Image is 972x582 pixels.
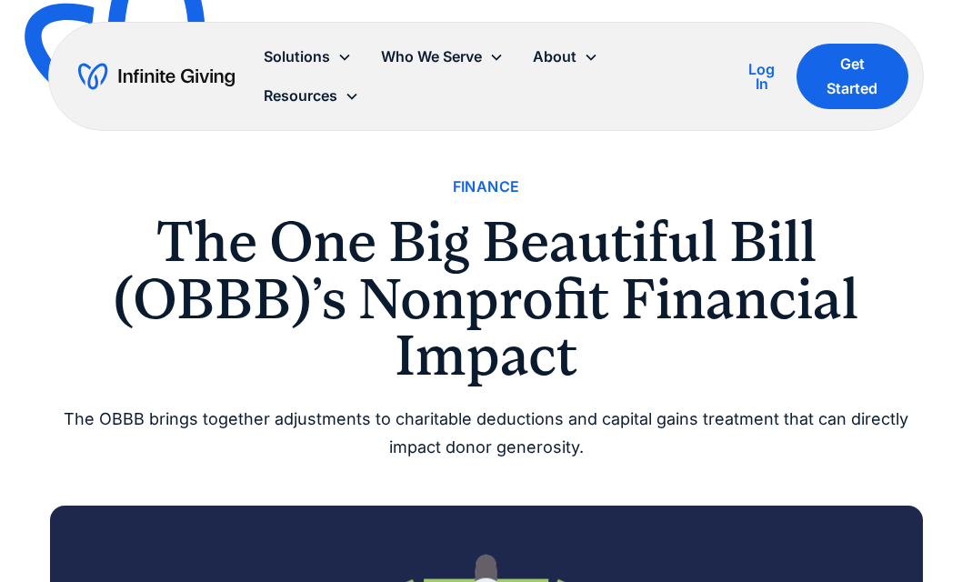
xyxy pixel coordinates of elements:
a: Get Started [797,44,908,109]
div: Solutions [264,45,330,69]
div: Resources [264,84,337,108]
div: The OBBB brings together adjustments to charitable deductions and capital gains treatment that ca... [50,406,923,461]
a: Log In [742,58,782,95]
div: Resources [249,76,374,115]
div: About [518,37,613,76]
h1: The One Big Beautiful Bill (OBBB)’s Nonprofit Financial Impact [50,214,923,384]
a: home [78,62,234,91]
a: Finance [453,175,520,199]
div: Who We Serve [381,45,482,69]
div: Who We Serve [366,37,518,76]
div: Solutions [249,37,366,76]
div: About [533,45,576,69]
div: Log In [742,62,782,91]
